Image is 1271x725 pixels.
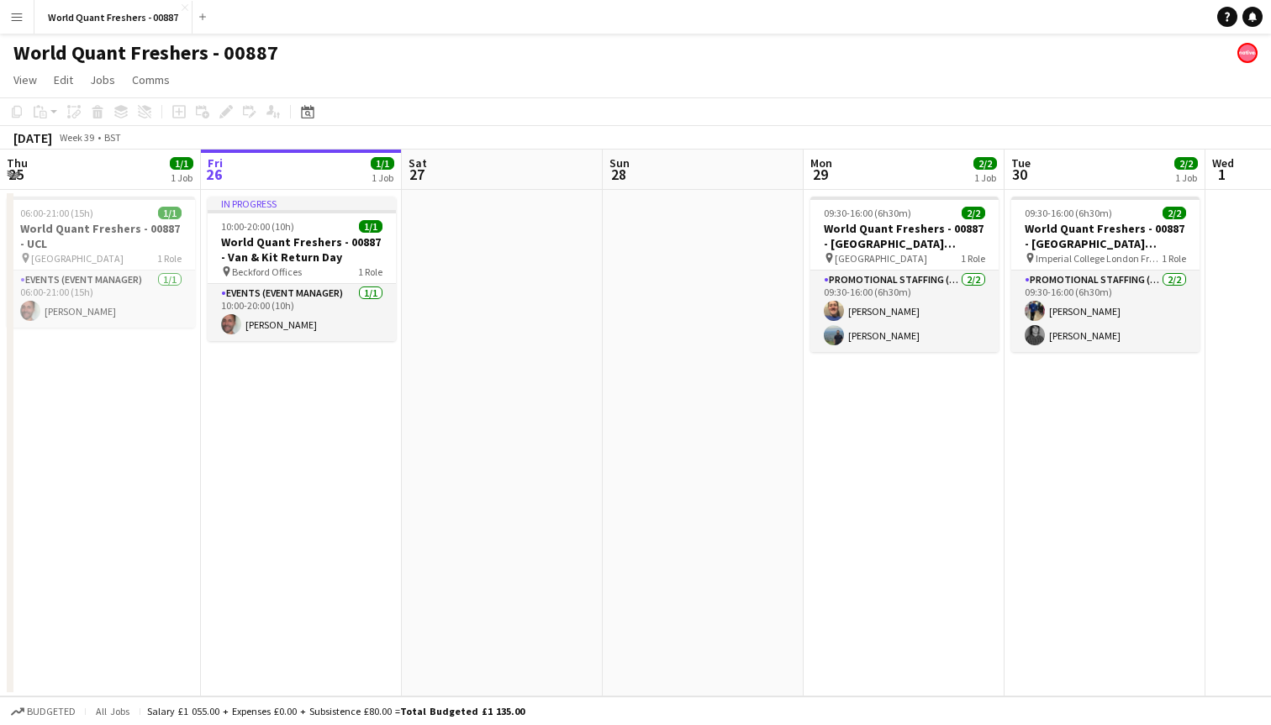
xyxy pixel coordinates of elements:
app-job-card: In progress10:00-20:00 (10h)1/1World Quant Freshers - 00887 - Van & Kit Return Day Beckford Offic... [208,197,396,341]
app-card-role: Events (Event Manager)1/106:00-21:00 (15h)[PERSON_NAME] [7,271,195,328]
span: Fri [208,155,223,171]
span: 1 Role [157,252,182,265]
span: 1 Role [1162,252,1186,265]
h3: World Quant Freshers - 00887 - Van & Kit Return Day [208,234,396,265]
span: 1/1 [170,157,193,170]
span: Tue [1011,155,1031,171]
h3: World Quant Freshers - 00887 - UCL [7,221,195,251]
span: Sat [409,155,427,171]
span: 1 [1210,165,1234,184]
span: 10:00-20:00 (10h) [221,220,294,233]
span: 2/2 [973,157,997,170]
span: All jobs [92,705,133,717]
h1: World Quant Freshers - 00887 [13,40,278,66]
div: BST [104,131,121,144]
app-job-card: 09:30-16:00 (6h30m)2/2World Quant Freshers - 00887 - [GEOGRAPHIC_DATA] London Flyering Imperial C... [1011,197,1200,352]
app-job-card: 09:30-16:00 (6h30m)2/2World Quant Freshers - 00887 - [GEOGRAPHIC_DATA] Freshers Flyering [GEOGRAP... [810,197,999,352]
span: Mon [810,155,832,171]
span: 2/2 [962,207,985,219]
app-card-role: Events (Event Manager)1/110:00-20:00 (10h)[PERSON_NAME] [208,284,396,341]
span: 28 [607,165,630,184]
span: 1/1 [371,157,394,170]
span: Total Budgeted £1 135.00 [400,705,525,717]
div: 1 Job [171,171,192,184]
a: Jobs [83,69,122,91]
span: Sun [609,155,630,171]
span: 2/2 [1174,157,1198,170]
span: 1/1 [359,220,382,233]
div: Salary £1 055.00 + Expenses £0.00 + Subsistence £80.00 = [147,705,525,717]
app-card-role: Promotional Staffing (Brand Ambassadors)2/209:30-16:00 (6h30m)[PERSON_NAME][PERSON_NAME] [810,271,999,352]
span: Wed [1212,155,1234,171]
a: Edit [47,69,80,91]
div: In progress [208,197,396,210]
div: 1 Job [1175,171,1197,184]
span: 30 [1009,165,1031,184]
span: Budgeted [27,706,76,717]
span: 1 Role [961,252,985,265]
span: 2/2 [1163,207,1186,219]
span: Imperial College London Freshers [1036,252,1162,265]
span: Comms [132,72,170,87]
a: Comms [125,69,177,91]
button: Budgeted [8,702,78,721]
span: [GEOGRAPHIC_DATA] [31,252,124,265]
span: 09:30-16:00 (6h30m) [1025,207,1112,219]
a: View [7,69,44,91]
h3: World Quant Freshers - 00887 - [GEOGRAPHIC_DATA] Freshers Flyering [810,221,999,251]
div: [DATE] [13,129,52,146]
span: View [13,72,37,87]
span: 25 [4,165,28,184]
span: Thu [7,155,28,171]
span: Week 39 [55,131,98,144]
span: Beckford Offices [232,265,302,278]
span: 09:30-16:00 (6h30m) [824,207,911,219]
span: 27 [406,165,427,184]
span: Edit [54,72,73,87]
button: World Quant Freshers - 00887 [34,1,192,34]
span: Jobs [90,72,115,87]
app-job-card: 06:00-21:00 (15h)1/1World Quant Freshers - 00887 - UCL [GEOGRAPHIC_DATA]1 RoleEvents (Event Manag... [7,197,195,328]
span: 29 [808,165,832,184]
app-card-role: Promotional Staffing (Brand Ambassadors)2/209:30-16:00 (6h30m)[PERSON_NAME][PERSON_NAME] [1011,271,1200,352]
div: 1 Job [974,171,996,184]
span: 26 [205,165,223,184]
span: [GEOGRAPHIC_DATA] [835,252,927,265]
span: 1/1 [158,207,182,219]
h3: World Quant Freshers - 00887 - [GEOGRAPHIC_DATA] London Flyering [1011,221,1200,251]
app-user-avatar: native Staffing [1237,43,1258,63]
span: 06:00-21:00 (15h) [20,207,93,219]
div: 1 Job [372,171,393,184]
span: 1 Role [358,265,382,278]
